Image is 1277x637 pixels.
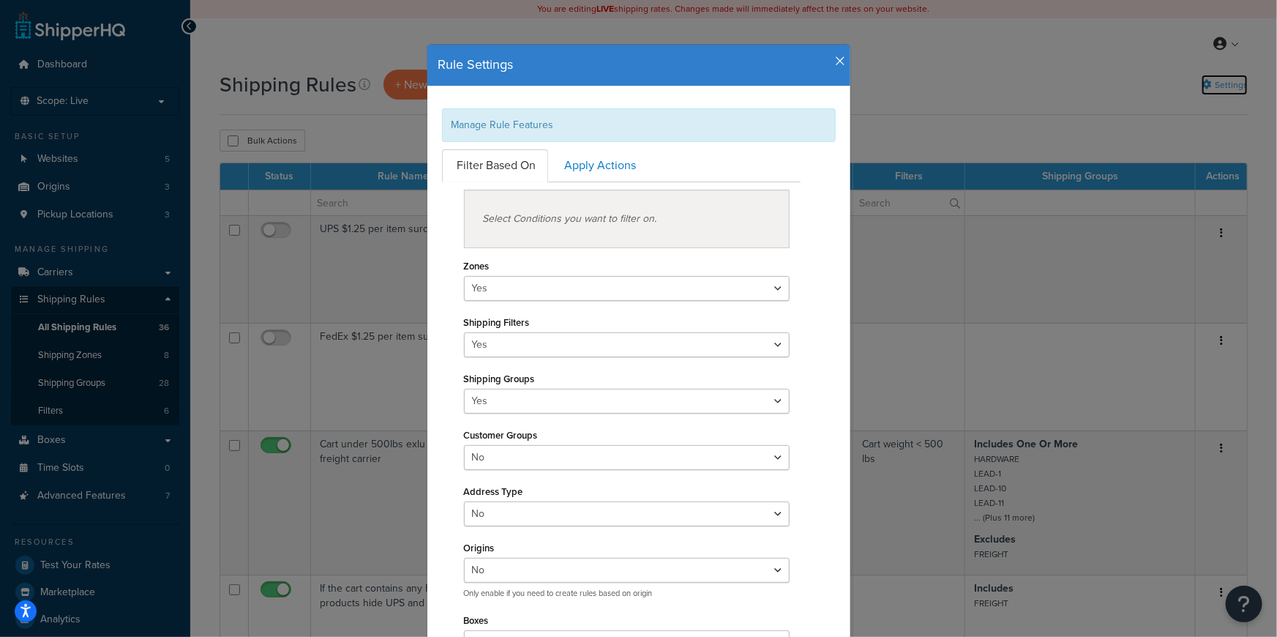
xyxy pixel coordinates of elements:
label: Address Type [464,486,523,497]
div: Select Conditions you want to filter on. [464,190,790,248]
a: Filter Based On [442,149,548,182]
h4: Rule Settings [438,56,839,75]
div: Manage Rule Features [442,108,836,142]
label: Shipping Filters [464,317,530,328]
a: Apply Actions [550,149,648,182]
label: Origins [464,543,495,554]
label: Boxes [464,615,489,626]
p: Only enable if you need to create rules based on origin [464,588,790,599]
label: Shipping Groups [464,373,535,384]
label: Customer Groups [464,430,538,441]
label: Zones [464,261,490,272]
